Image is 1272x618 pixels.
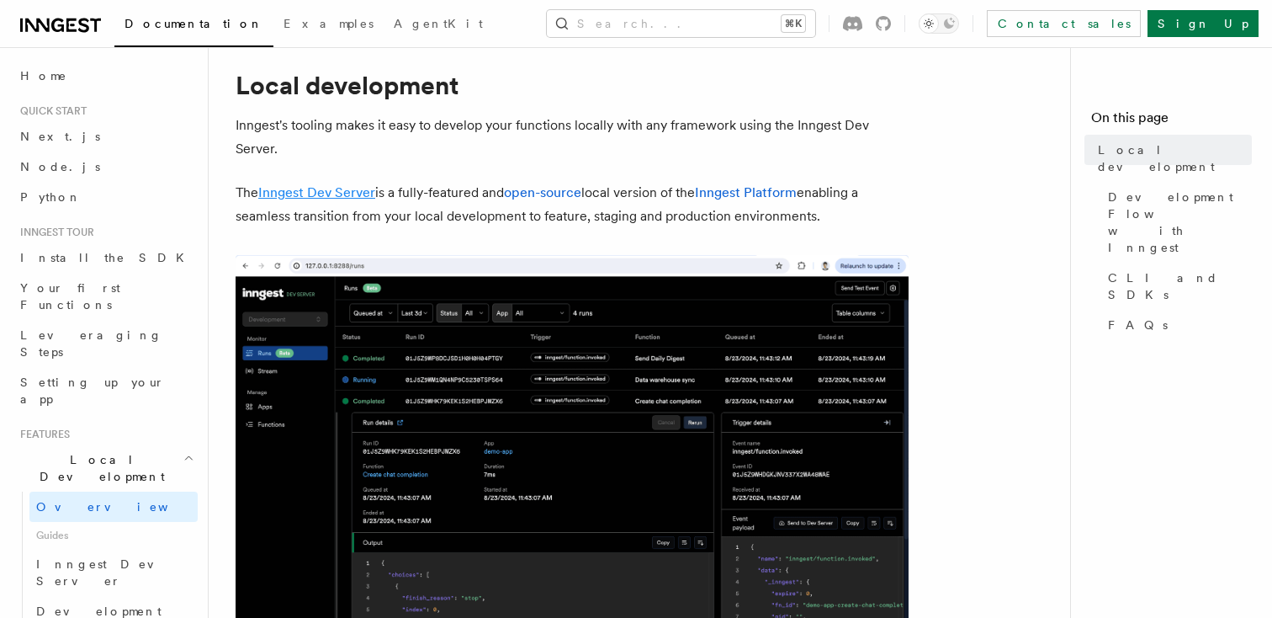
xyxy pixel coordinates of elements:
[36,500,209,514] span: Overview
[20,251,194,264] span: Install the SDK
[258,184,375,200] a: Inngest Dev Server
[13,367,198,414] a: Setting up your app
[29,522,198,549] span: Guides
[273,5,384,45] a: Examples
[13,320,198,367] a: Leveraging Steps
[13,242,198,273] a: Install the SDK
[1108,189,1252,256] span: Development Flow with Inngest
[284,17,374,30] span: Examples
[236,114,909,161] p: Inngest's tooling makes it easy to develop your functions locally with any framework using the In...
[20,281,120,312] span: Your first Functions
[13,61,198,91] a: Home
[384,5,493,45] a: AgentKit
[987,10,1141,37] a: Contact sales
[20,67,67,84] span: Home
[13,451,183,485] span: Local Development
[1147,10,1259,37] a: Sign Up
[20,376,165,406] span: Setting up your app
[13,104,87,118] span: Quick start
[125,17,263,30] span: Documentation
[13,152,198,182] a: Node.js
[20,160,100,173] span: Node.js
[1098,141,1252,175] span: Local development
[695,184,797,200] a: Inngest Platform
[1091,108,1252,135] h4: On this page
[236,70,909,100] h1: Local development
[1108,269,1252,303] span: CLI and SDKs
[114,5,273,47] a: Documentation
[13,121,198,152] a: Next.js
[394,17,483,30] span: AgentKit
[13,273,198,320] a: Your first Functions
[13,445,198,492] button: Local Development
[1101,310,1252,340] a: FAQs
[1101,182,1252,263] a: Development Flow with Inngest
[29,549,198,596] a: Inngest Dev Server
[1091,135,1252,182] a: Local development
[547,10,815,37] button: Search...⌘K
[13,428,70,441] span: Features
[1108,317,1168,333] span: FAQs
[20,190,82,204] span: Python
[504,184,581,200] a: open-source
[20,328,162,359] span: Leveraging Steps
[20,130,100,143] span: Next.js
[13,182,198,212] a: Python
[919,13,959,34] button: Toggle dark mode
[36,557,180,588] span: Inngest Dev Server
[29,492,198,522] a: Overview
[236,181,909,228] p: The is a fully-featured and local version of the enabling a seamless transition from your local d...
[1101,263,1252,310] a: CLI and SDKs
[782,15,805,32] kbd: ⌘K
[13,226,94,239] span: Inngest tour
